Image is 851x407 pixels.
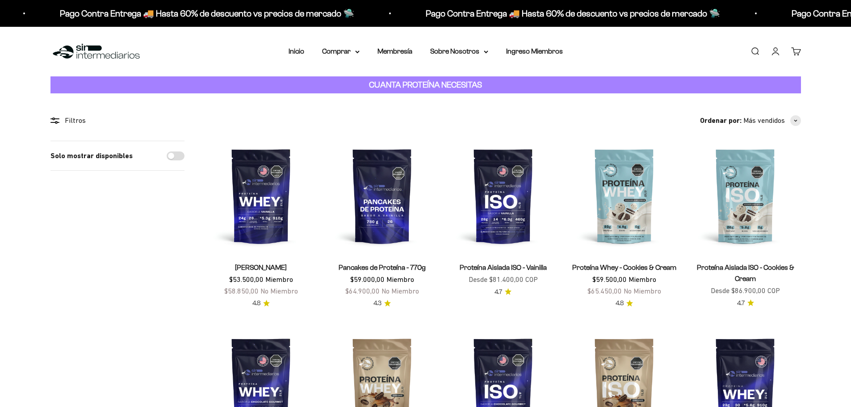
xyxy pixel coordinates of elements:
sale-price: Desde $81.400,00 COP [469,274,538,285]
summary: Sobre Nosotros [430,46,488,57]
span: 4.8 [616,298,624,308]
a: [PERSON_NAME] [235,264,287,271]
a: Proteína Aislada ISO - Cookies & Cream [697,264,794,282]
span: No Miembro [381,287,419,295]
span: 4.7 [495,287,502,297]
span: No Miembro [624,287,661,295]
a: Ingreso Miembros [506,47,563,55]
span: $59.500,00 [592,275,627,283]
span: 4.8 [252,298,260,308]
span: $64.900,00 [345,287,380,295]
span: Miembro [386,275,414,283]
sale-price: Desde $86.900,00 COP [711,285,780,297]
label: Solo mostrar disponibles [50,150,133,162]
span: $58.850,00 [224,287,259,295]
span: $65.450,00 [587,287,622,295]
a: Inicio [289,47,304,55]
p: Pago Contra Entrega 🚚 Hasta 60% de descuento vs precios de mercado 🛸 [425,6,719,21]
span: $59.000,00 [350,275,385,283]
a: 4.74.7 de 5.0 estrellas [495,287,511,297]
span: $53.500,00 [229,275,264,283]
span: Miembro [629,275,656,283]
a: 4.34.3 de 5.0 estrellas [373,298,391,308]
span: No Miembro [260,287,298,295]
a: Pancakes de Proteína - 770g [339,264,426,271]
a: 4.84.8 de 5.0 estrellas [252,298,270,308]
a: Proteína Aislada ISO - Vainilla [460,264,547,271]
a: Proteína Whey - Cookies & Cream [572,264,676,271]
button: Más vendidos [743,115,801,126]
span: 4.3 [373,298,381,308]
div: Filtros [50,115,184,126]
span: Más vendidos [743,115,785,126]
span: 4.7 [737,298,745,308]
span: Miembro [265,275,293,283]
strong: CUANTA PROTEÍNA NECESITAS [369,80,482,89]
span: Ordenar por: [700,115,742,126]
a: Membresía [377,47,412,55]
summary: Comprar [322,46,360,57]
a: 4.84.8 de 5.0 estrellas [616,298,633,308]
p: Pago Contra Entrega 🚚 Hasta 60% de descuento vs precios de mercado 🛸 [59,6,353,21]
a: 4.74.7 de 5.0 estrellas [737,298,754,308]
